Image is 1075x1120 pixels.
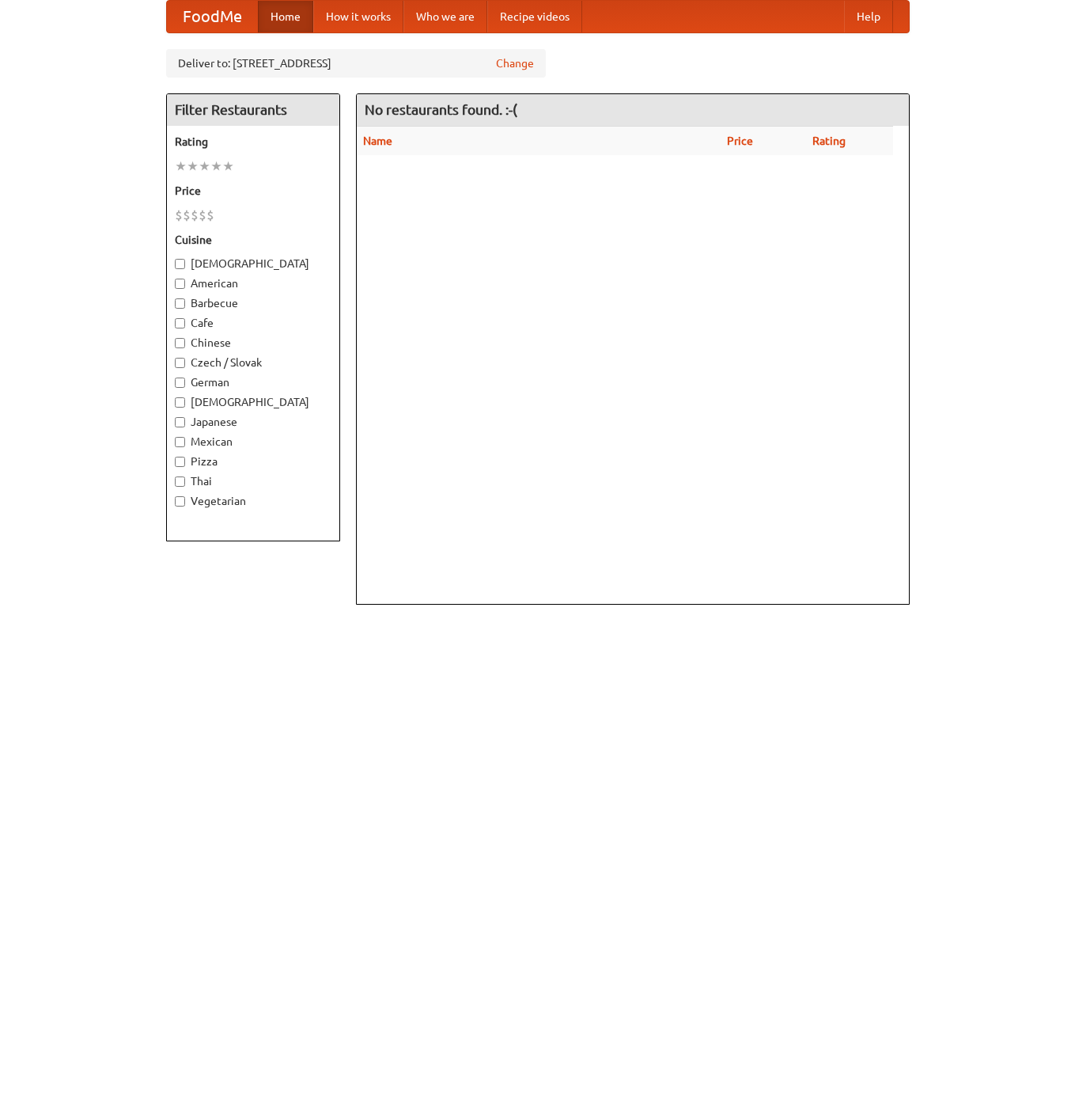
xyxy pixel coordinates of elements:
[167,1,258,32] a: FoodMe
[175,496,185,507] input: Vegetarian
[175,378,185,388] input: German
[812,135,846,147] a: Rating
[175,355,331,370] label: Czech / Slovak
[175,298,185,309] input: Barbecue
[167,94,339,126] h4: Filter Restaurants
[175,134,331,150] h5: Rating
[199,158,210,175] li: ★
[175,183,331,199] h5: Price
[363,135,392,147] a: Name
[403,1,487,32] a: Who we are
[727,135,753,147] a: Price
[175,434,331,450] label: Mexican
[187,158,199,175] li: ★
[487,1,582,32] a: Recipe videos
[175,279,185,289] input: American
[258,1,313,32] a: Home
[313,1,403,32] a: How it works
[365,102,517,117] ng-pluralize: No restaurants found. :-(
[175,256,331,271] label: [DEMOGRAPHIC_DATA]
[175,417,185,427] input: Japanese
[222,158,234,175] li: ★
[175,295,331,311] label: Barbecue
[206,207,214,224] li: $
[175,493,331,509] label: Vegetarian
[175,397,185,408] input: [DEMOGRAPHIC_DATA]
[175,275,331,291] label: American
[175,358,185,368] input: Czech / Slovak
[199,207,206,224] li: $
[166,49,546,78] div: Deliver to: [STREET_ADDRESS]
[844,1,893,32] a: Help
[175,457,185,467] input: Pizza
[175,476,185,487] input: Thai
[175,454,331,469] label: Pizza
[175,338,185,348] input: Chinese
[191,207,199,224] li: $
[175,232,331,248] h5: Cuisine
[175,207,183,224] li: $
[175,158,187,175] li: ★
[175,437,185,447] input: Mexican
[175,394,331,410] label: [DEMOGRAPHIC_DATA]
[175,315,331,331] label: Cafe
[210,158,222,175] li: ★
[175,473,331,489] label: Thai
[175,318,185,328] input: Cafe
[175,414,331,430] label: Japanese
[175,259,185,269] input: [DEMOGRAPHIC_DATA]
[175,374,331,390] label: German
[183,207,191,224] li: $
[496,55,534,71] a: Change
[175,335,331,351] label: Chinese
